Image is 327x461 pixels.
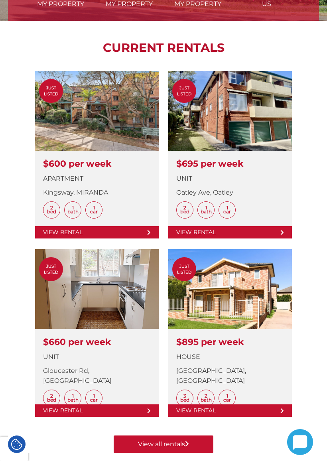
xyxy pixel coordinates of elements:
span: Just Listed [39,263,63,275]
h2: CURRENT RENTALS [28,41,299,55]
a: View all rentals [114,435,213,453]
span: Just Listed [39,85,63,97]
span: Just Listed [172,263,196,275]
div: Cookie Settings [8,435,26,453]
span: Just Listed [172,85,196,97]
